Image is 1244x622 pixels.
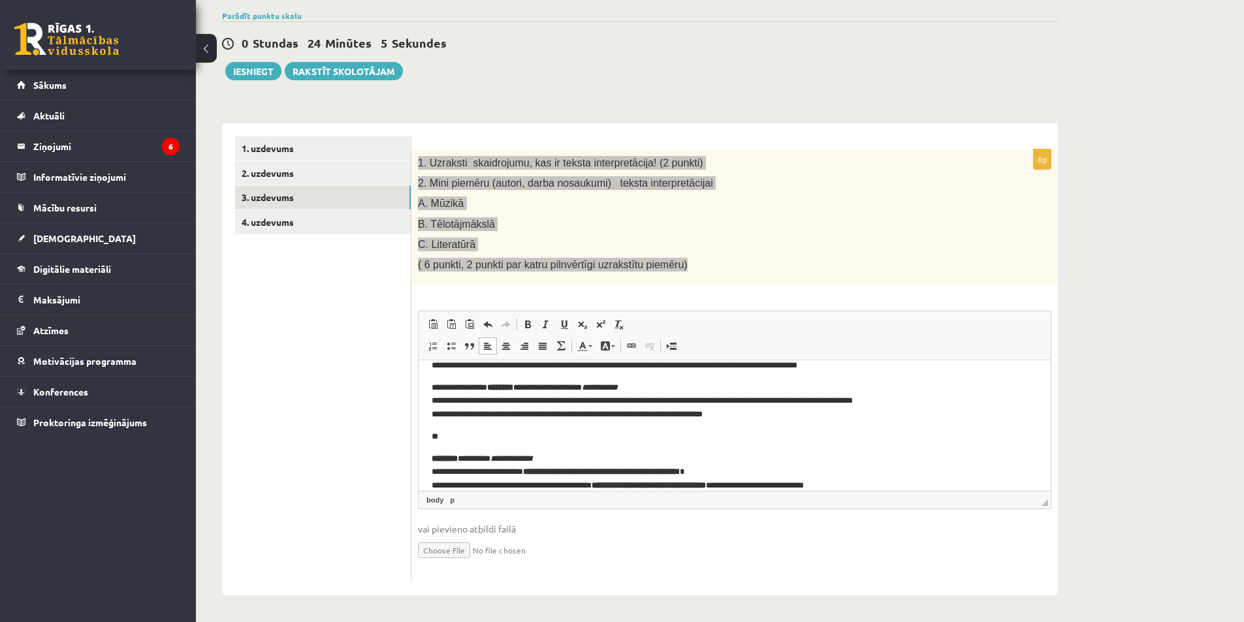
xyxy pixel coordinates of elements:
a: Undo (Ctrl+Z) [479,316,497,333]
a: Paste from Word [460,316,479,333]
legend: Maksājumi [33,285,180,315]
a: Informatīvie ziņojumi [17,162,180,192]
a: 3. uzdevums [235,185,411,210]
legend: Ziņojumi [33,131,180,161]
span: Aktuāli [33,110,65,121]
a: Unlink [641,337,659,354]
span: ( 6 punkti, 2 punkti par katru pilnvērtīgi uzrakstītu piemēru) [418,259,688,270]
a: Parādīt punktu skalu [222,10,302,21]
span: A. Mūzikā [418,198,464,209]
a: Background Color [596,337,619,354]
i: 6 [162,138,180,155]
span: Proktoringa izmēģinājums [33,416,147,428]
a: Align Left [479,337,497,354]
a: p element [447,494,457,506]
a: Link (Ctrl+K) [622,337,641,354]
a: Subscript [573,316,592,333]
a: Insert/Remove Bulleted List [442,337,460,354]
a: Paste (Ctrl+V) [424,316,442,333]
a: Italic (Ctrl+I) [537,316,555,333]
a: Motivācijas programma [17,346,180,376]
legend: Informatīvie ziņojumi [33,162,180,192]
span: 0 [242,35,248,50]
a: Mācību resursi [17,193,180,223]
a: Aktuāli [17,101,180,131]
span: Minūtes [325,35,372,50]
a: Paste as plain text (Ctrl+Shift+V) [442,316,460,333]
iframe: Editor, wiswyg-editor-user-answer-47433972526020 [419,360,1051,491]
a: 1. uzdevums [235,136,411,161]
span: 1. Uzraksti skaidrojumu, kas ir teksta interpretācija! (2 punkti) [418,157,703,168]
span: B. Tēlotājmākslā [418,219,495,230]
a: Math [552,337,570,354]
button: Iesniegt [225,62,281,80]
span: Mācību resursi [33,202,97,213]
a: Insert/Remove Numbered List [424,337,442,354]
a: Superscript [592,316,610,333]
span: 5 [381,35,387,50]
a: Maksājumi [17,285,180,315]
span: Atzīmes [33,324,69,336]
a: Sākums [17,70,180,100]
a: Justify [534,337,552,354]
a: Insert Page Break for Printing [662,337,680,354]
a: [DEMOGRAPHIC_DATA] [17,223,180,253]
a: Proktoringa izmēģinājums [17,407,180,437]
a: Center [497,337,515,354]
span: Sākums [33,79,67,91]
span: C. Literatūrā [418,239,475,250]
a: Digitālie materiāli [17,254,180,284]
span: Stundas [253,35,298,50]
a: Underline (Ctrl+U) [555,316,573,333]
a: Atzīmes [17,315,180,345]
a: 4. uzdevums [235,210,411,234]
span: Sekundes [392,35,447,50]
span: vai pievieno atbildi failā [418,522,1051,536]
a: Bold (Ctrl+B) [518,316,537,333]
a: Align Right [515,337,534,354]
a: Remove Format [610,316,628,333]
a: body element [424,494,446,506]
span: 2. Mini piemēru (autori, darba nosaukumi) teksta interpretācijai [418,178,713,189]
span: [DEMOGRAPHIC_DATA] [33,232,136,244]
span: Digitālie materiāli [33,263,111,275]
a: Konferences [17,377,180,407]
a: 2. uzdevums [235,161,411,185]
span: Konferences [33,386,88,397]
a: Rīgas 1. Tālmācības vidusskola [14,23,119,55]
a: Ziņojumi6 [17,131,180,161]
a: Text Color [573,337,596,354]
a: Rakstīt skolotājam [285,62,403,80]
a: Redo (Ctrl+Y) [497,316,515,333]
span: 24 [308,35,321,50]
span: Motivācijas programma [33,355,136,367]
a: Block Quote [460,337,479,354]
span: Resize [1042,499,1048,506]
p: 8p [1033,149,1051,170]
